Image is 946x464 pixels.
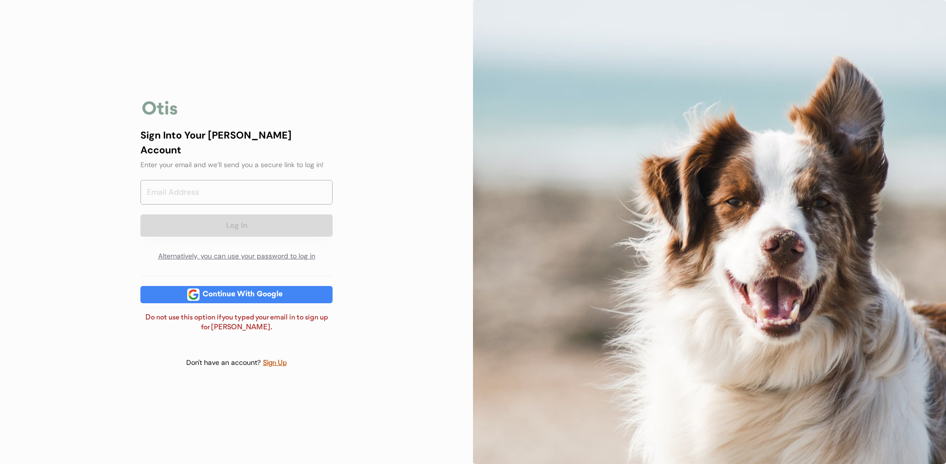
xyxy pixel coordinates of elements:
[186,358,263,368] div: Don't have an account?
[140,247,333,266] div: Alternatively, you can use your password to log in
[200,291,286,298] div: Continue With Google
[140,160,333,170] div: Enter your email and we’ll send you a secure link to log in!
[140,128,333,157] div: Sign Into Your [PERSON_NAME] Account
[140,313,333,332] div: Do not use this option if you typed your email in to sign up for [PERSON_NAME].
[140,214,333,237] button: Log In
[140,180,333,205] input: Email Address
[263,357,287,369] div: Sign Up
